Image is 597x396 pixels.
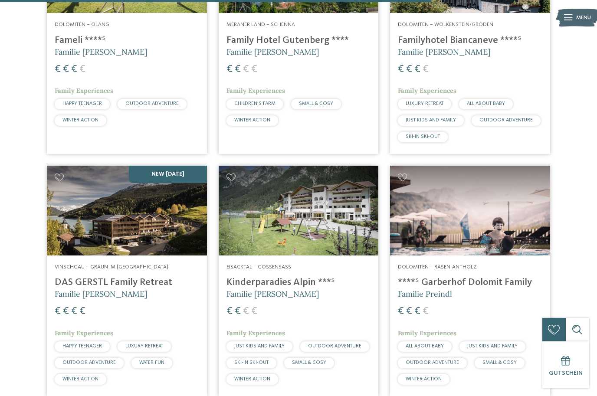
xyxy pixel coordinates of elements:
span: JUST KIDS AND FAMILY [467,344,518,349]
span: SMALL & COSY [292,360,326,365]
span: € [55,306,61,317]
span: € [398,64,404,75]
span: Dolomiten – Olang [55,22,109,27]
span: € [55,64,61,75]
span: € [226,64,233,75]
span: € [423,64,429,75]
span: € [71,64,77,75]
span: € [251,306,257,317]
span: HAPPY TEENAGER [62,344,102,349]
img: Familienhotels gesucht? Hier findet ihr die besten! [390,166,550,255]
span: Meraner Land – Schenna [226,22,295,27]
span: Familie [PERSON_NAME] [55,289,147,299]
span: Family Experiences [55,87,113,95]
span: Familie [PERSON_NAME] [398,47,490,57]
span: € [251,64,257,75]
span: OUTDOOR ADVENTURE [125,101,179,106]
span: Familie [PERSON_NAME] [55,47,147,57]
h4: Family Hotel Gutenberg **** [226,35,371,46]
span: WINTER ACTION [62,376,98,382]
span: OUTDOOR ADVENTURE [479,118,533,123]
span: OUTDOOR ADVENTURE [62,360,116,365]
span: WINTER ACTION [234,118,270,123]
span: Familie [PERSON_NAME] [226,289,319,299]
span: ALL ABOUT BABY [467,101,505,106]
span: € [406,306,412,317]
span: Family Experiences [398,329,456,337]
img: Familienhotels gesucht? Hier findet ihr die besten! [47,166,207,255]
h4: Kinderparadies Alpin ***ˢ [226,277,371,288]
span: SKI-IN SKI-OUT [406,134,440,139]
span: SMALL & COSY [299,101,333,106]
span: Family Experiences [55,329,113,337]
span: Familie Preindl [398,289,452,299]
span: Eisacktal – Gossensass [226,264,291,270]
span: CHILDREN’S FARM [234,101,276,106]
a: Gutschein [542,341,589,388]
span: € [423,306,429,317]
span: € [414,306,420,317]
span: Vinschgau – Graun im [GEOGRAPHIC_DATA] [55,264,168,270]
span: WINTER ACTION [234,376,270,382]
span: € [63,64,69,75]
span: € [406,64,412,75]
span: € [79,306,85,317]
span: JUST KIDS AND FAMILY [406,118,456,123]
span: € [71,306,77,317]
span: € [414,64,420,75]
span: OUTDOOR ADVENTURE [308,344,361,349]
span: LUXURY RETREAT [125,344,163,349]
img: Kinderparadies Alpin ***ˢ [219,166,379,255]
span: € [235,64,241,75]
span: € [226,306,233,317]
span: Family Experiences [398,87,456,95]
h4: DAS GERSTL Family Retreat [55,277,199,288]
span: Dolomiten – Wolkenstein/Gröden [398,22,493,27]
span: € [79,64,85,75]
span: € [235,306,241,317]
span: Dolomiten – Rasen-Antholz [398,264,477,270]
span: WINTER ACTION [406,376,442,382]
span: Familie [PERSON_NAME] [226,47,319,57]
h4: Familyhotel Biancaneve ****ˢ [398,35,542,46]
span: OUTDOOR ADVENTURE [406,360,459,365]
span: WINTER ACTION [62,118,98,123]
span: SMALL & COSY [482,360,517,365]
span: WATER FUN [139,360,164,365]
h4: ****ˢ Garberhof Dolomit Family [398,277,542,288]
span: € [63,306,69,317]
span: JUST KIDS AND FAMILY [234,344,285,349]
span: € [398,306,404,317]
span: € [243,306,249,317]
span: Gutschein [549,370,583,376]
span: LUXURY RETREAT [406,101,443,106]
span: Family Experiences [226,329,285,337]
span: € [243,64,249,75]
span: HAPPY TEENAGER [62,101,102,106]
span: SKI-IN SKI-OUT [234,360,269,365]
span: Family Experiences [226,87,285,95]
span: ALL ABOUT BABY [406,344,444,349]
